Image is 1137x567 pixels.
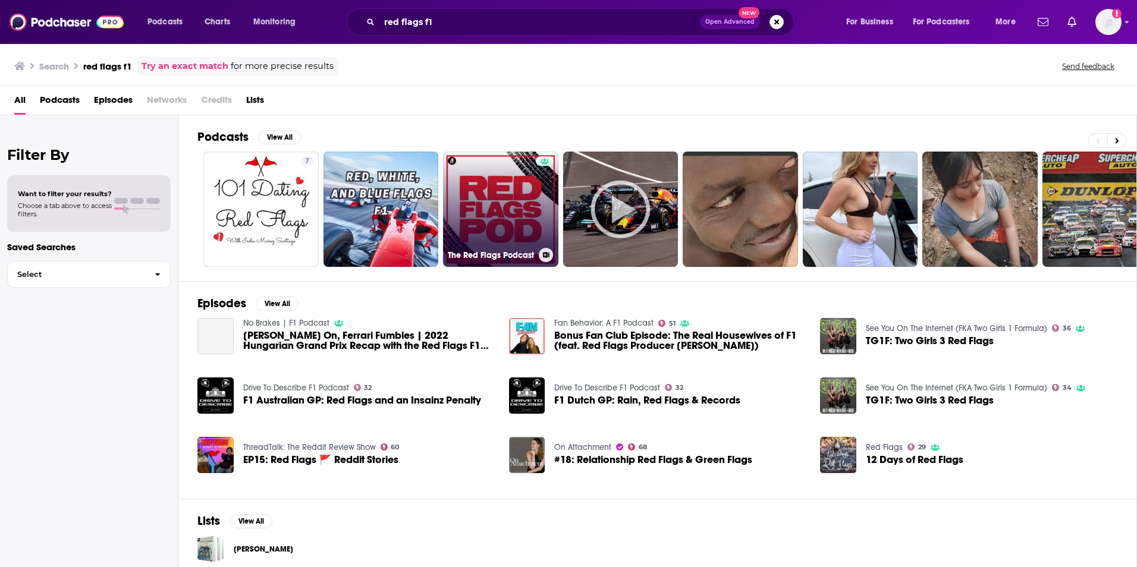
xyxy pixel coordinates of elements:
img: Bonus Fan Club Episode: The Real Housewives of F1 (feat. Red Flags Producer Jeni) [509,318,545,354]
a: ListsView All [197,514,272,528]
button: Select [7,261,171,288]
a: Show notifications dropdown [1063,12,1081,32]
a: Podchaser - Follow, Share and Rate Podcasts [10,11,124,33]
button: open menu [139,12,198,31]
a: 32 [665,384,683,391]
a: Lists [246,90,264,115]
a: Podcasts [40,90,80,115]
span: 32 [364,385,372,390]
div: Search podcasts, credits, & more... [358,8,805,36]
button: View All [256,297,299,311]
span: 51 [669,321,676,326]
button: Show profile menu [1095,9,1122,35]
a: Show notifications dropdown [1033,12,1053,32]
span: Bonus Fan Club Episode: The Real Housewives of F1 (feat. Red Flags Producer [PERSON_NAME]) [554,330,806,351]
a: ThreadTalk: The Reddit Review Show [243,442,376,452]
h2: Lists [197,514,220,528]
button: View All [230,514,272,528]
button: Open AdvancedNew [700,15,760,29]
span: New [739,7,760,18]
a: 32 [354,384,372,391]
img: EP15: Red Flags 🚩 Reddit Stories [197,437,234,473]
button: open menu [245,12,311,31]
a: 12 Days of Red Flags [866,455,963,465]
span: 29 [918,445,926,450]
a: Try an exact match [142,59,228,73]
button: View All [258,130,301,144]
img: F1 Dutch GP: Rain, Red Flags & Records [509,377,545,414]
span: [PERSON_NAME] On, Ferrari Fumbles | 2022 Hungarian Grand Prix Recap with the Red Flags F1 Podcast [243,330,495,351]
a: All [14,90,26,115]
span: 7 [305,156,309,168]
a: No Brakes | F1 Podcast [243,318,329,328]
a: Red Flags [866,442,903,452]
span: 32 [676,385,683,390]
span: For Podcasters [913,14,970,30]
p: Saved Searches [7,241,171,253]
a: EpisodesView All [197,296,299,311]
input: Search podcasts, credits, & more... [379,12,700,31]
a: F1 Dutch GP: Rain, Red Flags & Records [554,395,740,405]
a: #18: Relationship Red Flags & Green Flags [554,455,752,465]
a: 36 [1052,325,1071,332]
a: Max Marches On, Ferrari Fumbles | 2022 Hungarian Grand Prix Recap with the Red Flags F1 Podcast [243,330,495,351]
a: Max Marches On, Ferrari Fumbles | 2022 Hungarian Grand Prix Recap with the Red Flags F1 Podcast [197,318,234,354]
span: Networks [147,90,187,115]
img: F1 Australian GP: Red Flags and an Insainz Penalty [197,377,234,414]
span: Monitoring [253,14,296,30]
h3: The Red Flags Podcast [448,250,534,260]
a: The Red Flags Podcast [443,152,558,267]
a: TG1F: Two Girls 3 Red Flags [866,395,994,405]
a: PodcastsView All [197,130,301,144]
button: Send feedback [1059,61,1118,71]
span: 36 [1063,326,1071,331]
a: 29 [907,443,926,451]
a: EP15: Red Flags 🚩 Reddit Stories [243,455,398,465]
span: Logged in as justin.terrell [1095,9,1122,35]
button: open menu [838,12,908,31]
img: #18: Relationship Red Flags & Green Flags [509,437,545,473]
a: [PERSON_NAME] [234,543,293,556]
a: 34 [1052,384,1072,391]
a: Drive To Describe F1 Podcast [243,383,349,393]
h3: red flags f1 [83,61,132,72]
span: Want to filter your results? [18,190,112,198]
button: open menu [987,12,1031,31]
span: Select [8,270,145,278]
span: For Business [846,14,893,30]
a: Shane Gillis [197,535,224,562]
span: Open Advanced [705,19,755,25]
h2: Episodes [197,296,246,311]
span: Choose a tab above to access filters. [18,201,112,218]
img: 12 Days of Red Flags [820,437,856,473]
a: TG1F: Two Girls 3 Red Flags [820,377,856,414]
span: 68 [639,445,647,450]
a: On Attachment [554,442,611,452]
span: Podcasts [147,14,183,30]
a: Fan Behavior: A F1 Podcast [554,318,654,328]
a: See You On The Internet (FKA Two Girls 1 Formula) [866,383,1047,393]
h2: Filter By [7,146,171,163]
a: 7 [300,156,314,166]
a: 7 [203,152,319,267]
a: Drive To Describe F1 Podcast [554,383,660,393]
a: TG1F: Two Girls 3 Red Flags [866,336,994,346]
span: 60 [391,445,399,450]
button: open menu [905,12,987,31]
img: User Profile [1095,9,1122,35]
a: TG1F: Two Girls 3 Red Flags [820,318,856,354]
